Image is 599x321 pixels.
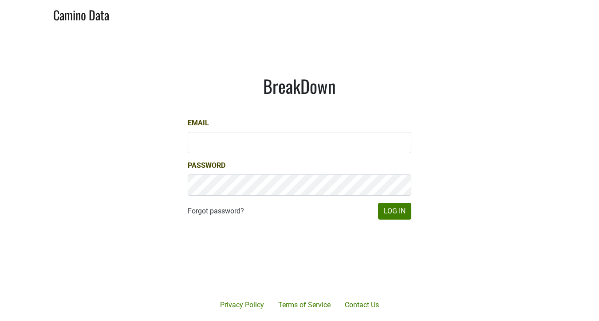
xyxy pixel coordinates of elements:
h1: BreakDown [188,75,411,97]
label: Password [188,160,225,171]
a: Forgot password? [188,206,244,217]
a: Contact Us [338,296,386,314]
a: Camino Data [53,4,109,24]
label: Email [188,118,209,128]
button: Log In [378,203,411,220]
a: Terms of Service [271,296,338,314]
a: Privacy Policy [213,296,271,314]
